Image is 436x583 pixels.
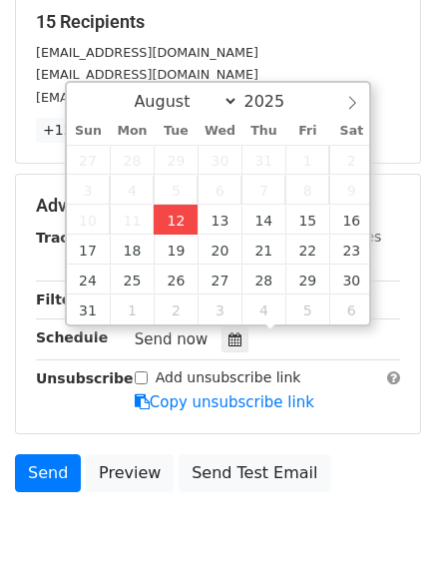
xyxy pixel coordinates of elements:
[241,294,285,324] span: September 4, 2025
[285,175,329,205] span: August 8, 2025
[110,175,154,205] span: August 4, 2025
[36,230,103,246] strong: Tracking
[110,125,154,138] span: Mon
[135,393,314,411] a: Copy unsubscribe link
[67,175,111,205] span: August 3, 2025
[198,175,241,205] span: August 6, 2025
[67,145,111,175] span: July 27, 2025
[110,205,154,235] span: August 11, 2025
[329,235,373,265] span: August 23, 2025
[135,330,209,348] span: Send now
[154,235,198,265] span: August 19, 2025
[67,294,111,324] span: August 31, 2025
[198,125,241,138] span: Wed
[36,67,258,82] small: [EMAIL_ADDRESS][DOMAIN_NAME]
[110,265,154,294] span: August 25, 2025
[329,175,373,205] span: August 9, 2025
[285,205,329,235] span: August 15, 2025
[285,125,329,138] span: Fri
[238,92,310,111] input: Year
[285,145,329,175] span: August 1, 2025
[67,205,111,235] span: August 10, 2025
[198,205,241,235] span: August 13, 2025
[36,329,108,345] strong: Schedule
[285,265,329,294] span: August 29, 2025
[110,235,154,265] span: August 18, 2025
[36,291,87,307] strong: Filters
[156,367,301,388] label: Add unsubscribe link
[110,145,154,175] span: July 28, 2025
[67,235,111,265] span: August 17, 2025
[241,235,285,265] span: August 21, 2025
[336,487,436,583] iframe: Chat Widget
[241,145,285,175] span: July 31, 2025
[36,11,400,33] h5: 15 Recipients
[36,118,120,143] a: +12 more
[241,175,285,205] span: August 7, 2025
[86,454,174,492] a: Preview
[285,294,329,324] span: September 5, 2025
[329,205,373,235] span: August 16, 2025
[36,370,134,386] strong: Unsubscribe
[198,145,241,175] span: July 30, 2025
[36,45,258,60] small: [EMAIL_ADDRESS][DOMAIN_NAME]
[154,175,198,205] span: August 5, 2025
[179,454,330,492] a: Send Test Email
[198,265,241,294] span: August 27, 2025
[36,195,400,217] h5: Advanced
[110,294,154,324] span: September 1, 2025
[154,294,198,324] span: September 2, 2025
[154,125,198,138] span: Tue
[36,90,258,105] small: [EMAIL_ADDRESS][DOMAIN_NAME]
[67,265,111,294] span: August 24, 2025
[329,294,373,324] span: September 6, 2025
[241,205,285,235] span: August 14, 2025
[198,294,241,324] span: September 3, 2025
[154,205,198,235] span: August 12, 2025
[15,454,81,492] a: Send
[241,265,285,294] span: August 28, 2025
[67,125,111,138] span: Sun
[154,145,198,175] span: July 29, 2025
[198,235,241,265] span: August 20, 2025
[329,125,373,138] span: Sat
[241,125,285,138] span: Thu
[329,145,373,175] span: August 2, 2025
[285,235,329,265] span: August 22, 2025
[329,265,373,294] span: August 30, 2025
[154,265,198,294] span: August 26, 2025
